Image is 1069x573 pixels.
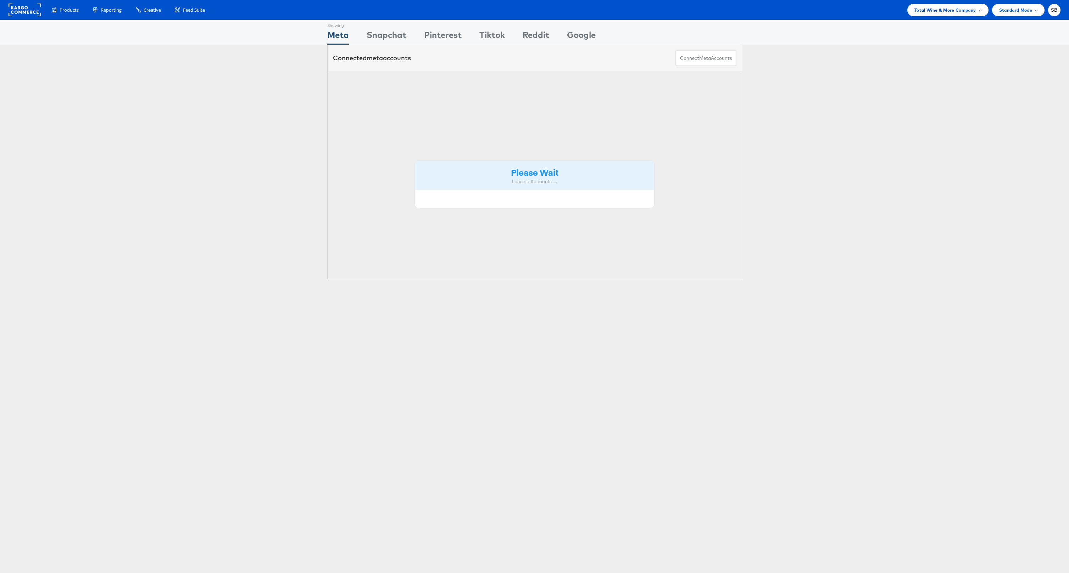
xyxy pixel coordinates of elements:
span: Total Wine & More Company [914,6,976,14]
div: Pinterest [424,29,462,45]
div: Connected accounts [333,54,411,63]
button: ConnectmetaAccounts [675,50,736,66]
span: Feed Suite [183,7,205,13]
span: meta [699,55,711,62]
div: Snapchat [367,29,406,45]
div: Meta [327,29,349,45]
strong: Please Wait [511,166,558,178]
span: Reporting [101,7,122,13]
div: Reddit [523,29,549,45]
div: Tiktok [479,29,505,45]
span: SB [1051,8,1058,12]
div: Loading Accounts .... [420,178,649,185]
span: meta [367,54,383,62]
span: Products [60,7,79,13]
div: Showing [327,20,349,29]
span: Standard Mode [999,6,1032,14]
span: Creative [144,7,161,13]
div: Google [567,29,596,45]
